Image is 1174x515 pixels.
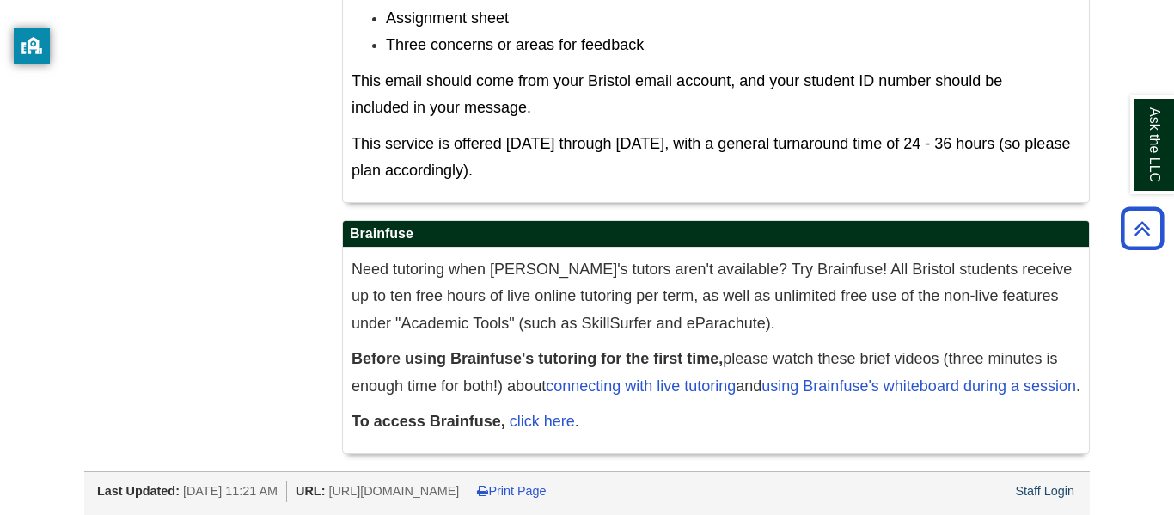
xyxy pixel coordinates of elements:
span: . [352,413,579,430]
span: Need tutoring when [PERSON_NAME]'s tutors aren't available? Try Brainfuse! All Bristol students r... [352,261,1072,332]
span: Assignment sheet [386,9,509,27]
a: click here [510,413,575,430]
button: privacy banner [14,28,50,64]
a: using Brainfuse's whiteboard during a session [761,377,1076,395]
a: connecting with live tutoring [546,377,736,395]
i: Print Page [477,485,488,497]
strong: Before using Brainfuse's tutoring for the first time, [352,350,723,367]
h2: Brainfuse [343,221,1089,248]
a: Print Page [477,484,546,498]
a: Staff Login [1015,484,1074,498]
span: Last Updated: [97,484,180,498]
strong: To access Brainfuse, [352,413,505,430]
a: Back to Top [1115,217,1170,240]
span: URL: [296,484,325,498]
span: [URL][DOMAIN_NAME] [328,484,459,498]
span: This email should come from your Bristol email account, and your student ID number should be incl... [352,72,1002,117]
span: Three concerns or areas for feedback [386,36,644,53]
span: This service is offered [DATE] through [DATE], with a general turnaround time of 24 - 36 hours (s... [352,135,1070,180]
span: [DATE] 11:21 AM [183,484,278,498]
span: please watch these brief videos (three minutes is enough time for both!) about and . [352,350,1080,395]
